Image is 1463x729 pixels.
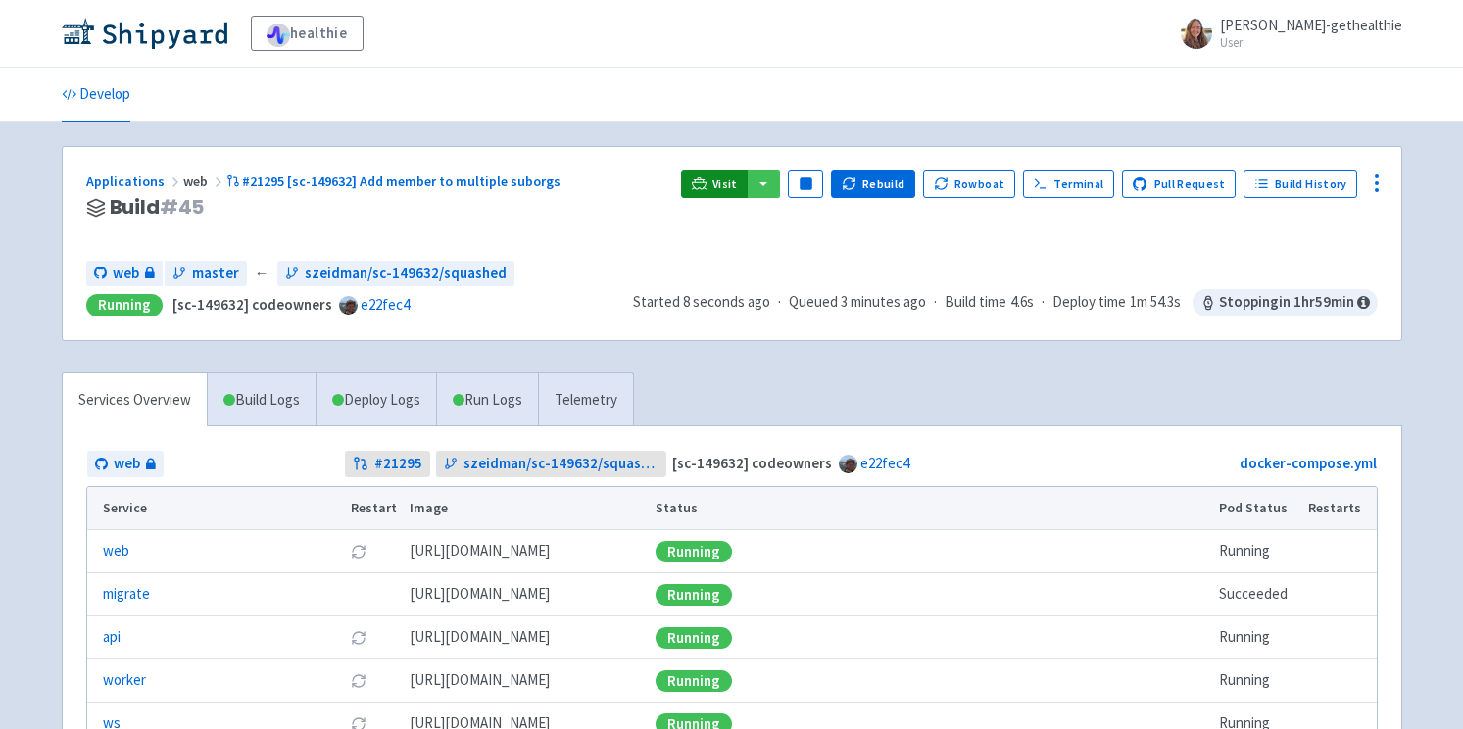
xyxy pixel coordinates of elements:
a: Develop [62,68,130,122]
a: migrate [103,583,150,606]
a: Telemetry [538,373,633,427]
div: Running [656,627,732,649]
span: # 45 [160,193,205,220]
button: Restart pod [351,673,366,689]
span: web [113,263,139,285]
a: #21295 [345,451,430,477]
a: [PERSON_NAME]-gethealthie User [1169,18,1402,49]
a: e22fec4 [860,454,909,472]
span: master [192,263,239,285]
span: Visit [712,176,738,192]
span: Deploy time [1052,291,1126,314]
a: Deploy Logs [316,373,436,427]
button: Rowboat [923,170,1015,198]
th: Restarts [1301,487,1376,530]
div: Running [656,670,732,692]
span: 1m 54.3s [1130,291,1181,314]
span: Build [110,196,205,219]
a: Services Overview [63,373,207,427]
a: e22fec4 [361,295,410,314]
a: Terminal [1023,170,1114,198]
span: Stopping in 1 hr 59 min [1193,289,1378,316]
a: worker [103,669,146,692]
a: Build Logs [208,373,316,427]
a: api [103,626,121,649]
span: Started [633,292,770,311]
a: szeidman/sc-149632/squashed [436,451,666,477]
a: master [165,261,247,287]
a: Pull Request [1122,170,1237,198]
td: Running [1212,530,1301,573]
span: 4.6s [1010,291,1034,314]
span: Build time [945,291,1006,314]
a: web [103,540,129,562]
div: Running [656,584,732,606]
td: Running [1212,616,1301,659]
th: Pod Status [1212,487,1301,530]
div: Running [656,541,732,562]
span: [DOMAIN_NAME][URL] [410,583,550,606]
span: [DOMAIN_NAME][URL] [410,540,550,562]
th: Restart [345,487,404,530]
span: [PERSON_NAME]-gethealthie [1220,16,1402,34]
a: web [87,451,164,477]
time: 8 seconds ago [683,292,770,311]
a: docker-compose.yml [1240,454,1377,472]
span: Queued [789,292,926,311]
div: · · · [633,289,1378,316]
span: ← [255,263,269,285]
a: Applications [86,172,183,190]
span: [DOMAIN_NAME][URL] [410,626,550,649]
span: szeidman/sc-149632/squashed [463,453,658,475]
th: Image [403,487,649,530]
button: Restart pod [351,630,366,646]
span: web [183,172,226,190]
td: Succeeded [1212,573,1301,616]
a: web [86,261,163,287]
span: [DOMAIN_NAME][URL] [410,669,550,692]
a: healthie [251,16,364,51]
a: #21295 [sc-149632] Add member to multiple suborgs [226,172,564,190]
span: szeidman/sc-149632/squashed [305,263,507,285]
span: web [114,453,140,475]
a: szeidman/sc-149632/squashed [277,261,514,287]
button: Rebuild [831,170,915,198]
th: Service [87,487,345,530]
td: Running [1212,659,1301,703]
button: Restart pod [351,544,366,559]
a: Build History [1244,170,1357,198]
img: Shipyard logo [62,18,227,49]
strong: [sc-149632] codeowners [672,454,832,472]
a: Run Logs [436,373,538,427]
strong: # 21295 [374,453,422,475]
time: 3 minutes ago [841,292,926,311]
strong: [sc-149632] codeowners [172,295,332,314]
div: Running [86,294,163,316]
small: User [1220,36,1402,49]
th: Status [649,487,1212,530]
a: Visit [681,170,748,198]
button: Pause [788,170,823,198]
